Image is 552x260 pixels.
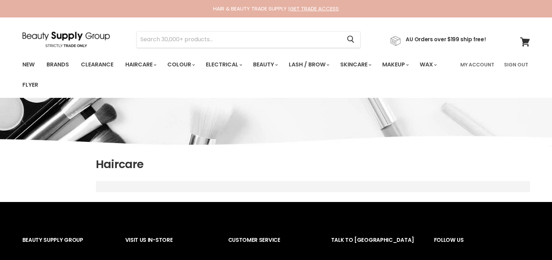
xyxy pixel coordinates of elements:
[120,57,161,72] a: Haircare
[290,5,339,12] a: GET TRADE ACCESS
[248,57,282,72] a: Beauty
[14,55,539,95] nav: Main
[14,5,539,12] div: HAIR & BEAUTY TRADE SUPPLY |
[456,57,498,72] a: My Account
[377,57,413,72] a: Makeup
[137,31,361,48] form: Product
[335,57,376,72] a: Skincare
[284,57,334,72] a: Lash / Brow
[201,57,246,72] a: Electrical
[500,57,532,72] a: Sign Out
[41,57,74,72] a: Brands
[162,57,199,72] a: Colour
[517,227,545,253] iframe: Gorgias live chat messenger
[96,157,530,172] h1: Haircare
[414,57,441,72] a: Wax
[17,57,40,72] a: New
[342,31,360,48] button: Search
[137,31,342,48] input: Search
[17,55,456,95] ul: Main menu
[17,78,43,92] a: Flyer
[76,57,119,72] a: Clearance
